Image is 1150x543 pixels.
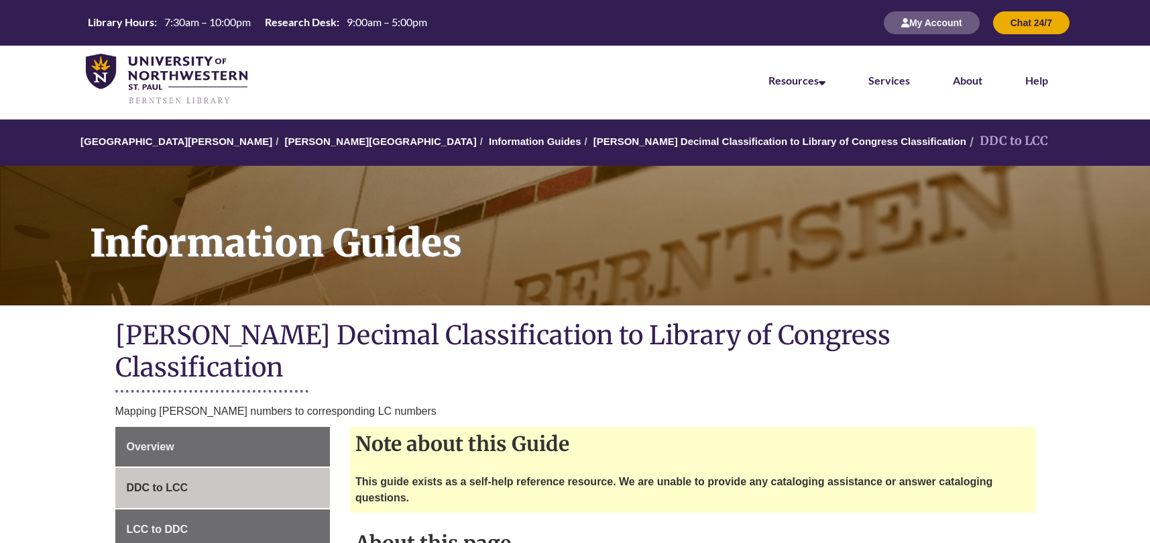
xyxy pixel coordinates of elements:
[82,15,159,30] th: Library Hours:
[115,468,331,508] a: DDC to LCC
[350,427,1035,460] h2: Note about this Guide
[993,11,1070,34] button: Chat 24/7
[884,11,980,34] button: My Account
[82,15,433,30] table: Hours Today
[164,15,251,28] span: 7:30am – 10:00pm
[993,17,1070,28] a: Chat 24/7
[127,524,188,535] span: LCC to DDC
[115,319,1035,387] h1: [PERSON_NAME] Decimal Classification to Library of Congress Classification
[347,15,427,28] span: 9:00am – 5:00pm
[86,54,247,105] img: UNWSP Library Logo
[285,136,477,147] a: [PERSON_NAME][GEOGRAPHIC_DATA]
[593,136,966,147] a: [PERSON_NAME] Decimal Classification to Library of Congress Classification
[966,132,1048,151] li: DDC to LCC
[953,74,982,87] a: About
[115,427,331,467] a: Overview
[80,136,272,147] a: [GEOGRAPHIC_DATA][PERSON_NAME]
[355,476,992,503] strong: This guide exists as a self-help reference resource. We are unable to provide any cataloging assi...
[75,166,1150,288] h1: Information Guides
[489,136,581,147] a: Information Guides
[127,441,174,452] span: Overview
[260,15,341,30] th: Research Desk:
[768,74,825,87] a: Resources
[115,405,437,417] span: Mapping [PERSON_NAME] numbers to corresponding LC numbers
[1025,74,1048,87] a: Help
[868,74,910,87] a: Services
[127,482,188,493] span: DDC to LCC
[82,15,433,31] a: Hours Today
[884,17,980,28] a: My Account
